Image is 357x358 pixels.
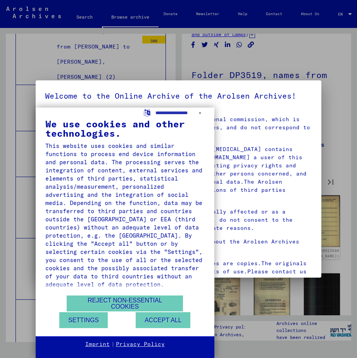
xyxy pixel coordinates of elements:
div: We use cookies and other technologies. [45,119,205,138]
button: Accept all [136,312,190,328]
a: Imprint [85,341,110,348]
a: Privacy Policy [116,341,165,348]
div: This website uses cookies and similar functions to process end device information and personal da... [45,142,205,288]
button: Settings [59,312,108,328]
button: Reject non-essential cookies [67,295,183,311]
